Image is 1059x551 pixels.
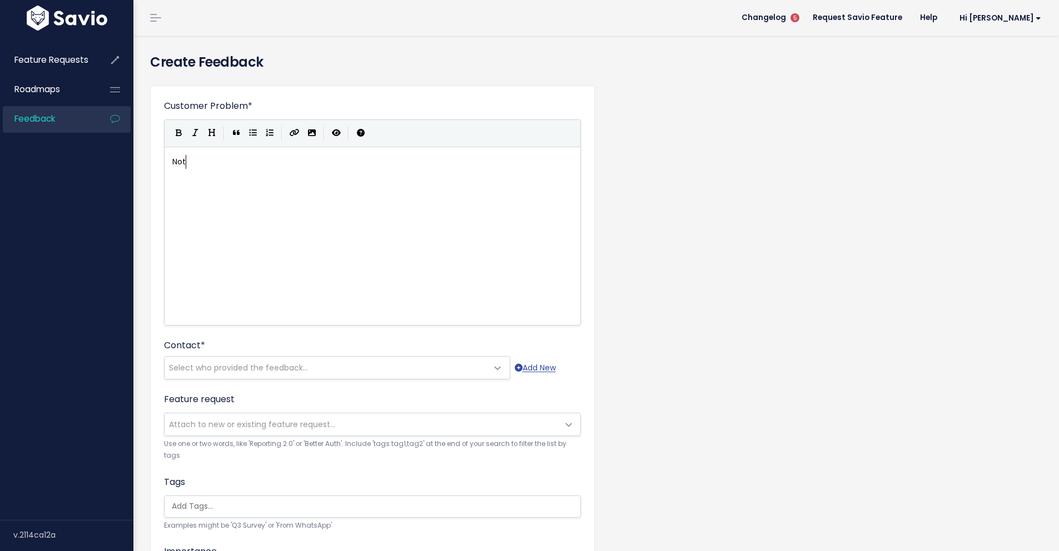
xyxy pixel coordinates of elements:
[515,361,556,375] a: Add New
[170,125,187,142] button: Bold
[14,83,60,95] span: Roadmaps
[790,13,799,22] span: 5
[281,126,282,140] i: |
[348,126,349,140] i: |
[3,47,92,73] a: Feature Requests
[804,9,911,26] a: Request Savio Feature
[167,500,583,512] input: Add Tags...
[169,419,335,430] span: Attach to new or existing feature request...
[3,77,92,102] a: Roadmaps
[328,125,345,142] button: Toggle Preview
[164,475,185,489] label: Tags
[946,9,1050,27] a: Hi [PERSON_NAME]
[164,520,581,532] small: Examples might be 'Q3 Survey' or 'From WhatsApp'
[228,125,245,142] button: Quote
[304,125,320,142] button: Import an image
[911,9,946,26] a: Help
[3,106,92,132] a: Feedback
[223,126,225,140] i: |
[352,125,369,142] button: Markdown Guide
[187,125,203,142] button: Italic
[959,14,1041,22] span: Hi [PERSON_NAME]
[14,54,88,66] span: Feature Requests
[286,125,304,142] button: Create Link
[24,6,110,31] img: logo-white.9d6f32f41409.svg
[164,339,205,352] label: Contact
[172,156,186,167] span: Not
[245,125,261,142] button: Generic List
[150,52,1042,72] h4: Create Feedback
[164,99,252,113] label: Customer Problem
[203,125,220,142] button: Heading
[164,393,235,406] label: Feature request
[261,125,278,142] button: Numbered List
[14,113,55,124] span: Feedback
[324,126,325,140] i: |
[164,438,581,462] small: Use one or two words, like 'Reporting 2.0' or 'Better Auth'. Include 'tags:tag1,tag2' at the end ...
[169,362,308,373] span: Select who provided the feedback...
[13,520,133,549] div: v.2114ca12a
[742,14,786,22] span: Changelog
